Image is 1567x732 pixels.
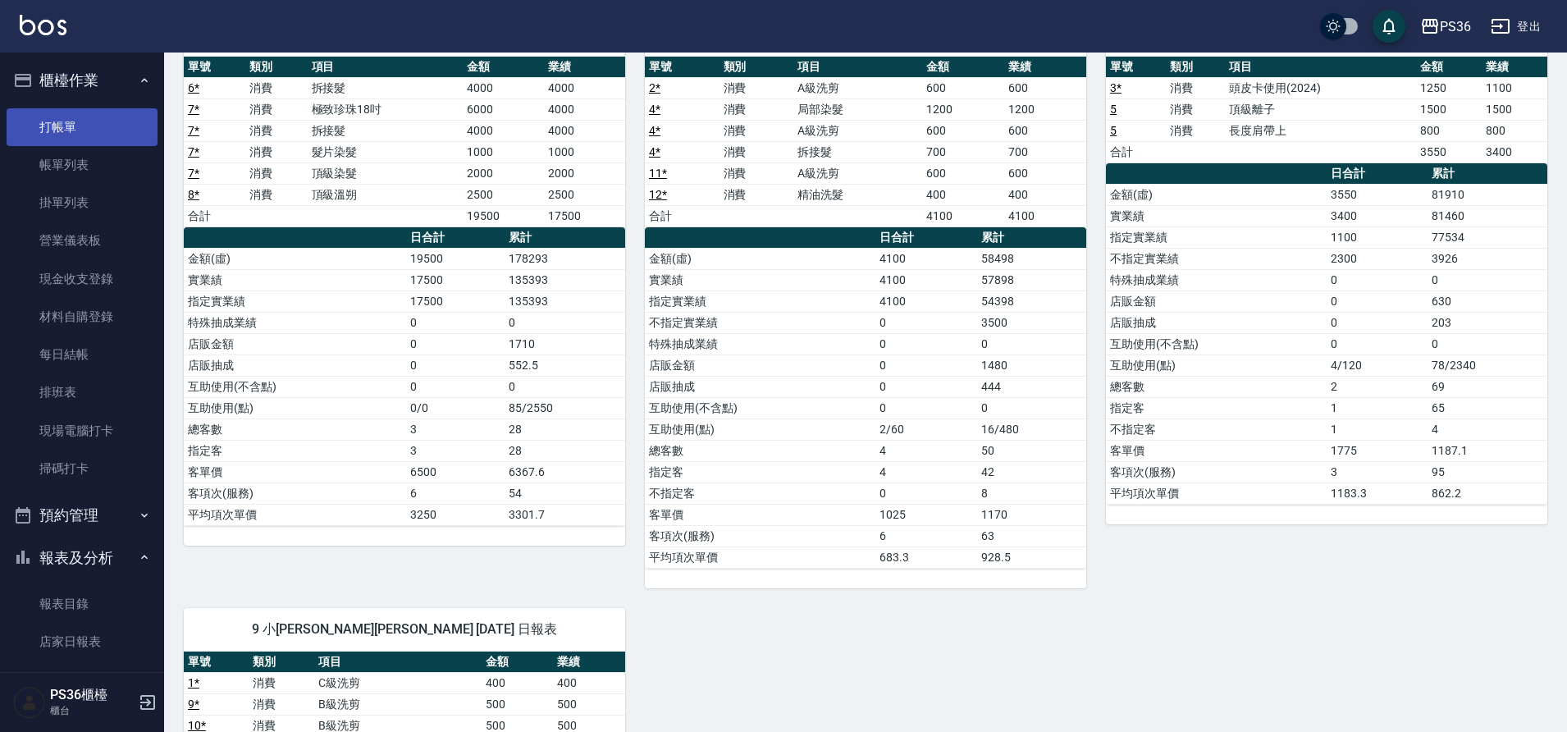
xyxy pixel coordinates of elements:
[463,98,544,120] td: 6000
[7,412,158,450] a: 現場電腦打卡
[7,537,158,579] button: 報表及分析
[406,461,505,483] td: 6500
[505,355,625,376] td: 552.5
[1327,248,1428,269] td: 2300
[7,661,158,699] a: 互助日報表
[314,693,482,715] td: B級洗剪
[505,248,625,269] td: 178293
[645,248,875,269] td: 金額(虛)
[793,120,922,141] td: A級洗剪
[245,184,307,205] td: 消費
[720,184,794,205] td: 消費
[1416,120,1482,141] td: 800
[1166,57,1226,78] th: 類別
[875,461,977,483] td: 4
[406,419,505,440] td: 3
[184,248,406,269] td: 金額(虛)
[544,77,625,98] td: 4000
[793,77,922,98] td: A級洗剪
[1428,440,1547,461] td: 1187.1
[1106,57,1547,163] table: a dense table
[245,57,307,78] th: 類別
[184,291,406,312] td: 指定實業績
[1416,141,1482,162] td: 3550
[793,57,922,78] th: 項目
[184,205,245,226] td: 合計
[1166,120,1226,141] td: 消費
[184,57,625,227] table: a dense table
[7,108,158,146] a: 打帳單
[505,461,625,483] td: 6367.6
[720,120,794,141] td: 消費
[1327,483,1428,504] td: 1183.3
[7,450,158,487] a: 掃碼打卡
[977,547,1086,568] td: 928.5
[314,652,482,673] th: 項目
[645,57,1086,227] table: a dense table
[875,291,977,312] td: 4100
[1106,333,1327,355] td: 互助使用(不含點)
[977,376,1086,397] td: 444
[544,98,625,120] td: 4000
[1106,397,1327,419] td: 指定客
[1327,163,1428,185] th: 日合計
[7,222,158,259] a: 營業儀表板
[645,269,875,291] td: 實業績
[249,652,313,673] th: 類別
[505,333,625,355] td: 1710
[1106,269,1327,291] td: 特殊抽成業績
[7,585,158,623] a: 報表目錄
[1327,312,1428,333] td: 0
[184,333,406,355] td: 店販金額
[544,205,625,226] td: 17500
[184,504,406,525] td: 平均項次單價
[1106,226,1327,248] td: 指定實業績
[1106,248,1327,269] td: 不指定實業績
[406,376,505,397] td: 0
[184,227,625,526] table: a dense table
[505,269,625,291] td: 135393
[922,77,1004,98] td: 600
[720,98,794,120] td: 消費
[184,483,406,504] td: 客項次(服務)
[544,184,625,205] td: 2500
[308,77,464,98] td: 拆接髮
[308,98,464,120] td: 極致珍珠18吋
[1482,141,1547,162] td: 3400
[645,547,875,568] td: 平均項次單價
[245,120,307,141] td: 消費
[1106,483,1327,504] td: 平均項次單價
[1428,226,1547,248] td: 77534
[249,693,313,715] td: 消費
[184,355,406,376] td: 店販抽成
[875,440,977,461] td: 4
[7,184,158,222] a: 掛單列表
[793,98,922,120] td: 局部染髮
[406,269,505,291] td: 17500
[184,652,249,673] th: 單號
[7,146,158,184] a: 帳單列表
[544,162,625,184] td: 2000
[1327,461,1428,483] td: 3
[1327,355,1428,376] td: 4/120
[645,291,875,312] td: 指定實業績
[1327,269,1428,291] td: 0
[7,59,158,102] button: 櫃檯作業
[406,291,505,312] td: 17500
[505,504,625,525] td: 3301.7
[645,57,720,78] th: 單號
[1428,419,1547,440] td: 4
[1482,98,1547,120] td: 1500
[922,205,1004,226] td: 4100
[720,162,794,184] td: 消費
[406,504,505,525] td: 3250
[875,376,977,397] td: 0
[505,291,625,312] td: 135393
[1110,124,1117,137] a: 5
[1327,440,1428,461] td: 1775
[1106,57,1166,78] th: 單號
[184,57,245,78] th: 單號
[406,397,505,419] td: 0/0
[1428,312,1547,333] td: 203
[20,15,66,35] img: Logo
